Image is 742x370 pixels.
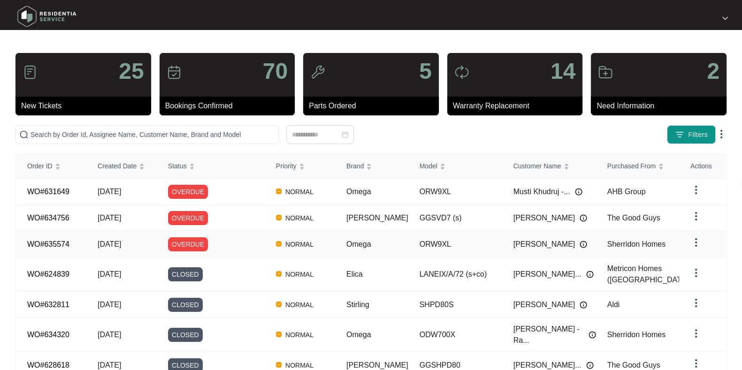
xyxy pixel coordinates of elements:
[513,212,575,224] span: [PERSON_NAME]
[168,185,208,199] span: OVERDUE
[309,100,439,112] p: Parts Ordered
[16,154,86,179] th: Order ID
[513,269,581,280] span: [PERSON_NAME]...
[513,186,570,197] span: Musti Khudruj -...
[282,299,317,310] span: NORMAL
[346,161,364,171] span: Brand
[607,301,620,309] span: Aldi
[31,129,275,140] input: Search by Order Id, Assignee Name, Customer Name, Brand and Model
[454,65,469,80] img: icon
[27,331,69,339] a: WO#634320
[607,331,666,339] span: Sherridon Homes
[276,161,297,171] span: Priority
[276,362,282,368] img: Vercel Logo
[408,231,502,257] td: ORW9XL
[168,237,208,251] span: OVERDUE
[98,161,137,171] span: Created Date
[690,297,702,309] img: dropdown arrow
[276,302,282,307] img: Vercel Logo
[607,214,660,222] span: The Good Guys
[513,299,575,310] span: [PERSON_NAME]
[276,241,282,247] img: Vercel Logo
[690,237,702,248] img: dropdown arrow
[21,100,151,112] p: New Tickets
[688,130,708,140] span: Filters
[690,211,702,222] img: dropdown arrow
[607,188,646,196] span: AHB Group
[690,328,702,339] img: dropdown arrow
[679,154,726,179] th: Actions
[408,292,502,318] td: SHPD80S
[310,65,325,80] img: icon
[419,60,432,83] p: 5
[14,2,80,30] img: residentia service logo
[346,361,408,369] span: [PERSON_NAME]
[453,100,583,112] p: Warranty Replacement
[98,331,121,339] span: [DATE]
[265,154,335,179] th: Priority
[27,270,69,278] a: WO#624839
[580,301,587,309] img: Info icon
[27,161,53,171] span: Order ID
[98,188,121,196] span: [DATE]
[586,362,594,369] img: Info icon
[722,16,728,21] img: dropdown arrow
[346,188,371,196] span: Omega
[168,211,208,225] span: OVERDUE
[586,271,594,278] img: Info icon
[98,301,121,309] span: [DATE]
[165,100,295,112] p: Bookings Confirmed
[276,215,282,220] img: Vercel Logo
[276,332,282,337] img: Vercel Logo
[607,264,690,284] span: Metricon Homes ([GEOGRAPHIC_DATA])
[580,214,587,222] img: Info icon
[589,331,596,339] img: Info icon
[408,154,502,179] th: Model
[19,130,29,139] img: search-icon
[168,267,203,281] span: CLOSED
[168,328,203,342] span: CLOSED
[27,214,69,222] a: WO#634756
[335,154,408,179] th: Brand
[98,270,121,278] span: [DATE]
[575,188,582,196] img: Info icon
[157,154,265,179] th: Status
[408,205,502,231] td: GGSVD7 (s)
[98,361,121,369] span: [DATE]
[716,128,727,140] img: dropdown arrow
[27,301,69,309] a: WO#632811
[346,331,371,339] span: Omega
[27,188,69,196] a: WO#631649
[346,240,371,248] span: Omega
[607,161,656,171] span: Purchased From
[690,184,702,196] img: dropdown arrow
[98,240,121,248] span: [DATE]
[282,269,317,280] span: NORMAL
[607,240,666,248] span: Sherridon Homes
[276,271,282,277] img: Vercel Logo
[598,65,613,80] img: icon
[607,361,660,369] span: The Good Guys
[408,318,502,352] td: ODW700X
[282,186,317,197] span: NORMAL
[168,161,187,171] span: Status
[282,239,317,250] span: NORMAL
[167,65,182,80] img: icon
[168,298,203,312] span: CLOSED
[263,60,288,83] p: 70
[502,154,596,179] th: Customer Name
[551,60,575,83] p: 14
[597,100,727,112] p: Need Information
[513,161,561,171] span: Customer Name
[346,270,363,278] span: Elica
[596,154,690,179] th: Purchased From
[580,241,587,248] img: Info icon
[282,329,317,340] span: NORMAL
[27,240,69,248] a: WO#635574
[420,161,437,171] span: Model
[346,301,369,309] span: Stirling
[690,358,702,369] img: dropdown arrow
[408,257,502,292] td: LANEIX/A/72 (s+co)
[690,267,702,279] img: dropdown arrow
[667,125,716,144] button: filter iconFilters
